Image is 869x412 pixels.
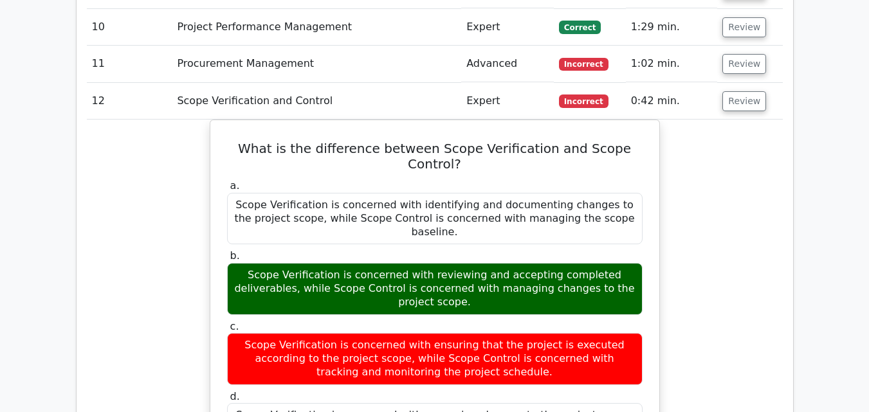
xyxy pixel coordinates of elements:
[87,9,172,46] td: 10
[172,83,461,120] td: Scope Verification and Control
[172,9,461,46] td: Project Performance Management
[226,141,644,172] h5: What is the difference between Scope Verification and Scope Control?
[626,83,718,120] td: 0:42 min.
[626,9,718,46] td: 1:29 min.
[722,17,766,37] button: Review
[461,9,554,46] td: Expert
[227,263,643,314] div: Scope Verification is concerned with reviewing and accepting completed deliverables, while Scope ...
[722,91,766,111] button: Review
[626,46,718,82] td: 1:02 min.
[230,390,240,402] span: d.
[559,21,601,33] span: Correct
[87,46,172,82] td: 11
[559,94,608,107] span: Incorrect
[559,58,608,71] span: Incorrect
[461,46,554,82] td: Advanced
[461,83,554,120] td: Expert
[87,83,172,120] td: 12
[230,179,240,192] span: a.
[722,54,766,74] button: Review
[227,193,643,244] div: Scope Verification is concerned with identifying and documenting changes to the project scope, wh...
[172,46,461,82] td: Procurement Management
[230,320,239,332] span: c.
[227,333,643,384] div: Scope Verification is concerned with ensuring that the project is executed according to the proje...
[230,249,240,262] span: b.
